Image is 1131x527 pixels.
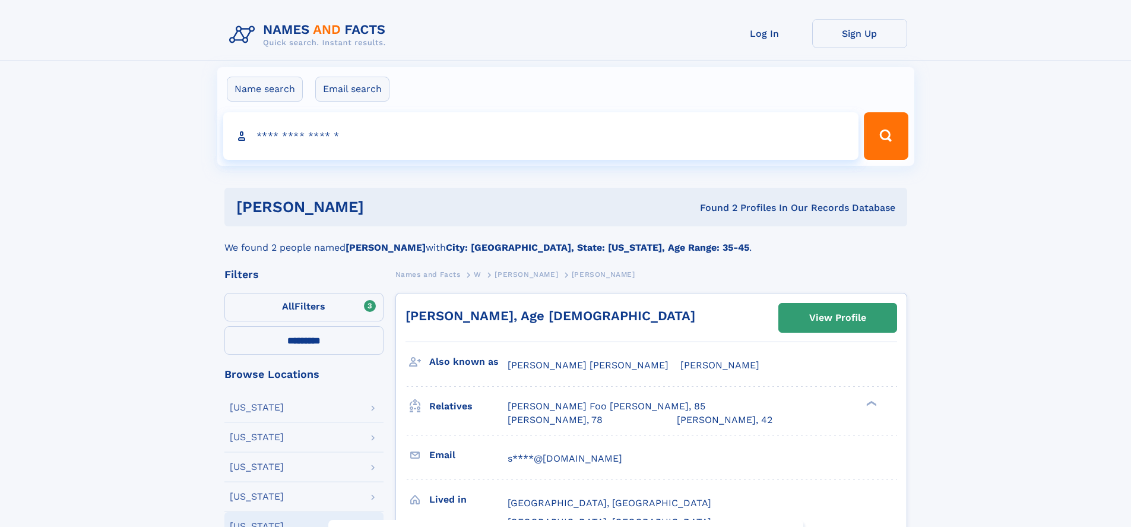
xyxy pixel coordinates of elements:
a: Log In [717,19,812,48]
div: View Profile [809,304,866,332]
b: [PERSON_NAME] [346,242,426,253]
div: We found 2 people named with . [224,226,907,255]
button: Search Button [864,112,908,160]
a: Names and Facts [395,267,461,282]
label: Filters [224,293,384,321]
b: City: [GEOGRAPHIC_DATA], State: [US_STATE], Age Range: 35-45 [446,242,749,253]
img: Logo Names and Facts [224,19,395,51]
h3: Lived in [429,490,508,510]
a: [PERSON_NAME], 42 [677,414,772,427]
a: View Profile [779,304,896,332]
div: [US_STATE] [230,403,284,412]
div: [US_STATE] [230,492,284,501]
div: [US_STATE] [230,433,284,442]
span: [PERSON_NAME] [PERSON_NAME] [508,359,669,371]
div: Filters [224,269,384,280]
div: [US_STATE] [230,462,284,472]
a: [PERSON_NAME], 78 [508,414,603,427]
label: Email search [315,77,389,102]
span: [PERSON_NAME] [572,270,635,279]
span: W [474,270,481,279]
span: All [282,301,294,312]
a: W [474,267,481,282]
a: [PERSON_NAME] Foo [PERSON_NAME], 85 [508,400,705,413]
label: Name search [227,77,303,102]
span: [PERSON_NAME] [495,270,558,279]
div: Found 2 Profiles In Our Records Database [532,201,895,214]
h3: Also known as [429,352,508,372]
div: ❯ [863,400,877,408]
span: [PERSON_NAME] [680,359,759,371]
span: [GEOGRAPHIC_DATA], [GEOGRAPHIC_DATA] [508,497,711,509]
h3: Email [429,445,508,465]
a: Sign Up [812,19,907,48]
h3: Relatives [429,396,508,416]
a: [PERSON_NAME], Age [DEMOGRAPHIC_DATA] [405,308,695,323]
input: search input [223,112,859,160]
h1: [PERSON_NAME] [236,200,532,214]
a: [PERSON_NAME] [495,267,558,282]
div: Browse Locations [224,369,384,380]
